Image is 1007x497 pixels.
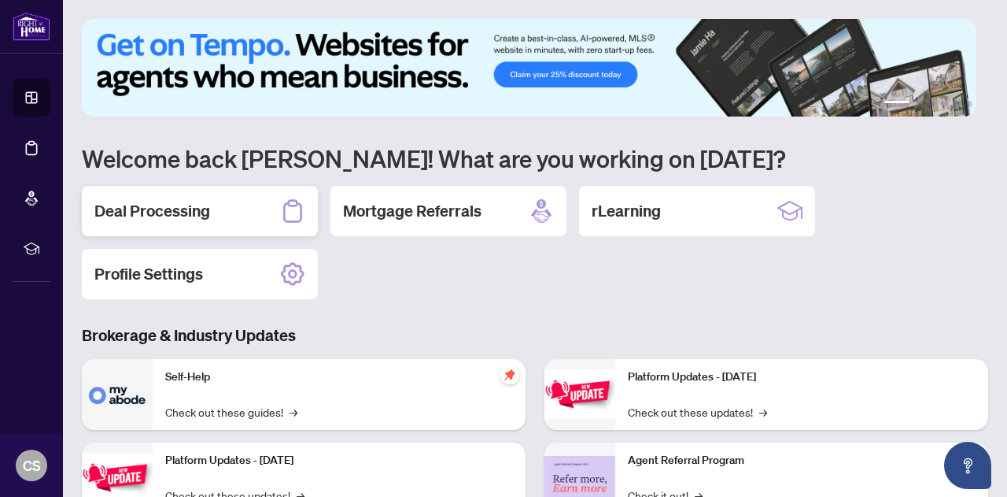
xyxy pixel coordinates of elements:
[165,369,513,386] p: Self-Help
[94,200,210,222] h2: Deal Processing
[82,143,988,173] h1: Welcome back [PERSON_NAME]! What are you working on [DATE]?
[165,452,513,469] p: Platform Updates - [DATE]
[941,101,947,107] button: 4
[966,101,972,107] button: 6
[343,200,481,222] h2: Mortgage Referrals
[944,442,991,489] button: Open asap
[82,19,976,117] img: Slide 0
[290,403,297,421] span: →
[628,403,767,421] a: Check out these updates!→
[592,200,661,222] h2: rLearning
[82,359,153,430] img: Self-Help
[916,101,922,107] button: 2
[82,325,988,347] h3: Brokerage & Industry Updates
[759,403,767,421] span: →
[628,369,976,386] p: Platform Updates - [DATE]
[628,452,976,469] p: Agent Referral Program
[500,365,519,384] span: pushpin
[23,454,41,477] span: CS
[884,101,909,107] button: 1
[13,12,50,41] img: logo
[165,403,297,421] a: Check out these guides!→
[954,101,960,107] button: 5
[94,263,203,285] h2: Profile Settings
[544,369,615,419] img: Platform Updates - June 23, 2025
[928,101,935,107] button: 3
